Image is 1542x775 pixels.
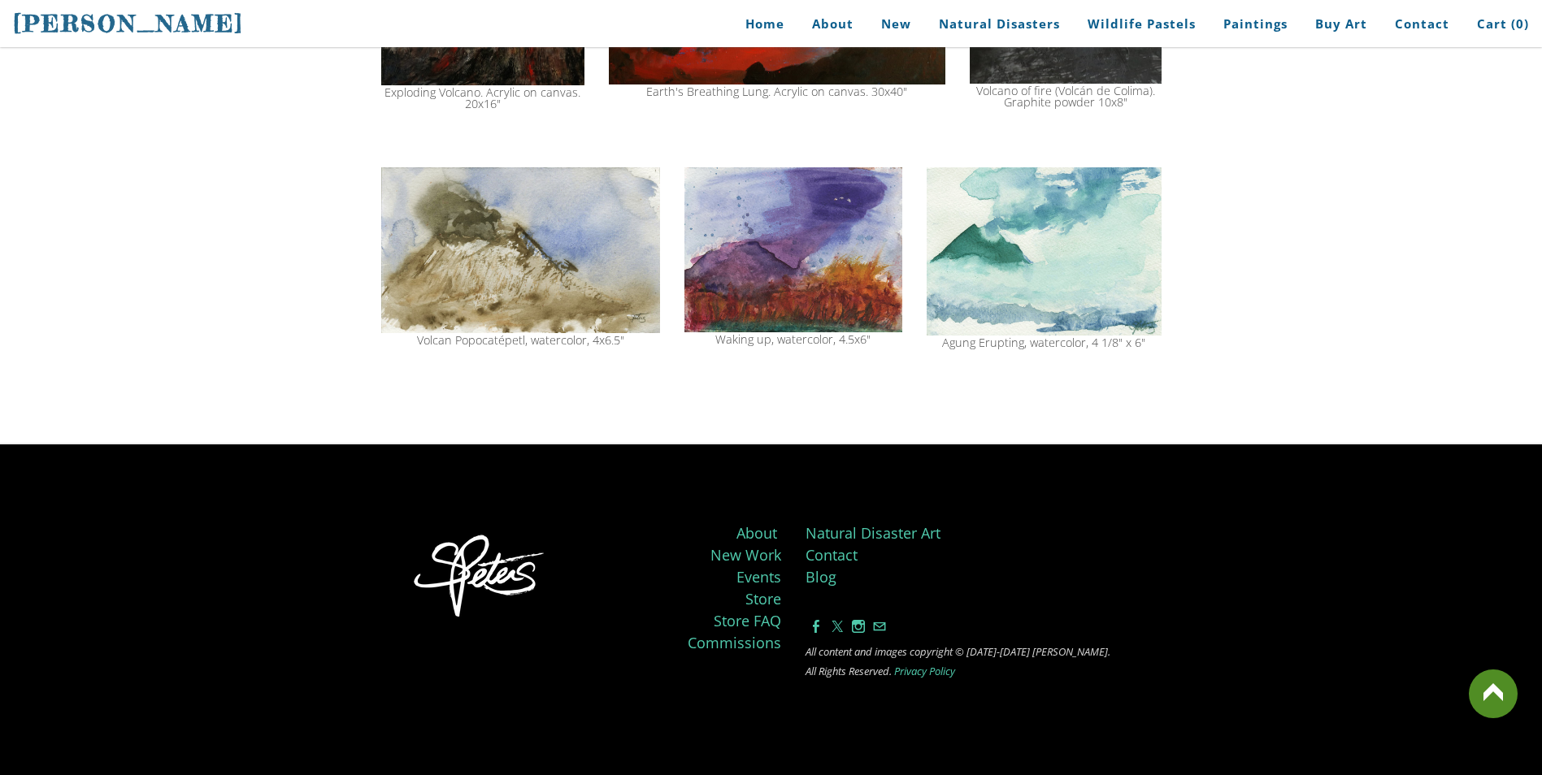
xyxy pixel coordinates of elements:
[721,6,797,42] a: Home
[13,8,244,39] a: [PERSON_NAME]
[806,523,940,543] a: Natural Disaster Art
[970,85,1162,109] div: Volcano of fire (Volcán de Colima). Graphite powder 10x8"
[609,86,945,97] div: Earth's Breathing Lung. Acrylic on canvas. 30x40"
[381,335,660,346] div: Volcan Popocatépetl, watercolor, 4x6.5"
[405,530,556,626] img: Stephanie Peters Artist
[800,6,866,42] a: About
[873,617,886,635] a: Mail
[13,10,244,37] span: [PERSON_NAME]
[1211,6,1300,42] a: Paintings
[1383,6,1462,42] a: Contact
[1075,6,1208,42] a: Wildlife Pastels
[1465,6,1529,42] a: Cart (0)
[869,6,923,42] a: New
[1303,6,1379,42] a: Buy Art
[684,334,902,345] div: Waking up, watercolor, 4.5x6"
[736,567,781,587] a: Events
[927,337,1162,349] div: Agung Erupting, watercolor, 4 1/8" x 6"
[684,167,902,332] img: agung volcano painting
[806,644,953,659] font: ​All content and images copyright
[806,545,858,565] a: Contact
[852,617,865,635] a: Instagram
[806,567,836,587] a: Blog
[381,87,584,110] div: Exploding Volcano. Acrylic on canvas. 20x16"
[736,523,777,543] a: About
[810,617,823,635] a: Facebook
[714,611,781,630] a: Store FAQ
[831,617,844,635] a: Twitter
[1516,15,1524,32] span: 0
[745,589,781,608] a: Store
[381,167,660,333] img: volcan popocatepeti
[710,545,781,565] a: New Work
[927,167,1162,336] img: Agung Erupting
[688,633,781,652] a: Commissions
[894,664,955,678] a: Privacy Policy
[806,644,1110,678] font: © [DATE]-[DATE] [PERSON_NAME]. All Rights Reserved. ​
[927,6,1072,42] a: Natural Disasters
